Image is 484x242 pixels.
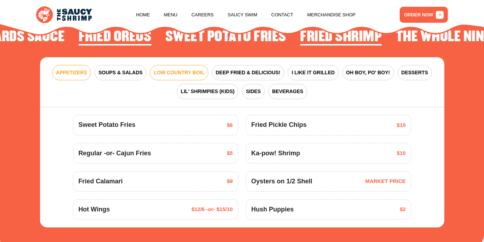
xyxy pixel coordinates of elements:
[78,149,151,158] span: Regular -or- Cajun Fries
[154,69,204,76] span: LOW COUNTRY BOIL
[165,29,286,45] h2: Sweet Potato Fries
[36,6,92,23] img: logo
[177,84,238,99] button: LIL' SHRIMPIES (KIDS)
[52,65,91,80] button: APPETIZERS
[227,149,233,157] span: $5
[292,69,334,76] span: I LIKE IT GRILLED
[164,1,177,28] a: Menu
[251,205,294,214] span: Hush Puppies
[346,69,390,76] span: OH BOY, PO' BOY!
[300,29,382,47] li: 1 of 4
[95,65,146,80] button: SOUPS & SALADS
[165,29,286,47] li: 4 of 4
[78,177,123,186] span: Fried Calamari
[79,29,152,45] h2: Fried Oreos
[246,88,261,95] span: SIDES
[251,149,300,158] span: Ka-pow! Shrimp
[400,205,406,214] span: $2
[99,69,142,76] span: SOUPS & SALADS
[191,1,214,28] a: Careers
[78,205,110,214] span: Hot Wings
[228,1,258,28] a: Saucy Swim
[227,177,233,185] span: $9
[191,205,233,214] span: $12/6 -or- $15/10
[268,84,307,99] button: BEVERAGES
[271,1,293,28] a: Contact
[397,121,406,129] span: $10
[307,1,356,28] a: Merchandise Shop
[342,65,394,80] button: OH BOY, PO' BOY!
[150,65,208,80] button: LOW COUNTRY BOIL
[398,65,432,80] button: DESSERTS
[79,29,152,47] li: 3 of 4
[136,1,150,28] a: Home
[288,65,338,80] button: I LIKE IT GRILLED
[251,177,312,186] span: Oysters on 1/2 Shell
[227,121,233,129] span: $6
[56,69,87,76] span: APPETIZERS
[400,7,448,23] a: ORDER NOW
[181,88,235,95] span: LIL' SHRIMPIES (KIDS)
[78,120,135,130] span: Sweet Potato Fries
[212,65,285,80] button: DEEP FRIED & DELICIOUS!
[242,84,265,99] button: SIDES
[272,88,303,95] span: BEVERAGES
[300,29,382,45] h2: Fried Shrimp
[216,69,281,76] span: DEEP FRIED & DELICIOUS!
[397,149,406,157] span: $10
[365,177,406,185] span: MARKET PRICE
[401,69,428,76] span: DESSERTS
[251,120,306,130] span: Fried Pickle Chips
